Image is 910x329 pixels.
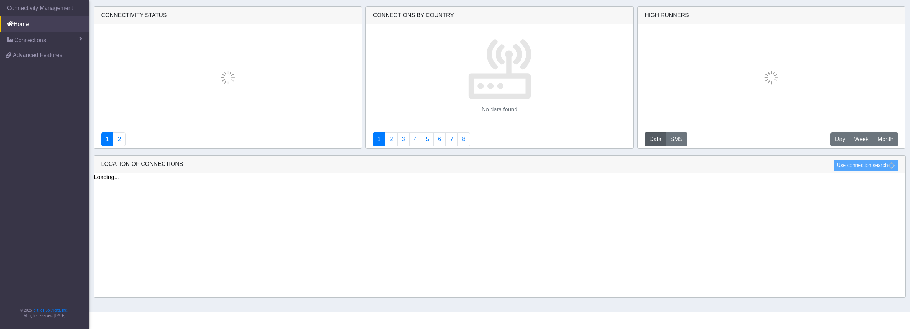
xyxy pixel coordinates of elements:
[14,36,46,45] span: Connections
[385,132,398,146] a: Carrier
[221,70,235,85] img: loading.gif
[457,132,470,146] a: Not Connected for 30 days
[873,132,898,146] button: Month
[373,132,385,146] a: Connections By Country
[645,11,689,20] div: High Runners
[94,7,362,24] div: Connectivity status
[94,156,905,173] div: LOCATION OF CONNECTIONS
[94,173,905,182] div: Loading...
[409,132,422,146] a: Connections By Carrier
[113,132,126,146] a: Deployment status
[397,132,410,146] a: Usage per Country
[433,132,446,146] a: 14 Days Trend
[835,135,845,143] span: Day
[764,70,778,85] img: loading.gif
[101,132,354,146] nav: Summary paging
[373,132,626,146] nav: Summary paging
[366,7,633,24] div: Connections By Country
[467,36,531,99] img: devices.svg
[849,132,873,146] button: Week
[830,132,850,146] button: Day
[878,135,893,143] span: Month
[482,105,518,114] p: No data found
[666,132,687,146] button: SMS
[101,132,114,146] a: Connectivity status
[645,132,666,146] button: Data
[445,132,458,146] a: Zero Session
[834,160,898,171] button: Use connection search
[421,132,434,146] a: Usage by Carrier
[888,162,895,169] img: loading
[32,308,68,312] a: Telit IoT Solutions, Inc.
[854,135,869,143] span: Week
[13,51,62,59] span: Advanced Features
